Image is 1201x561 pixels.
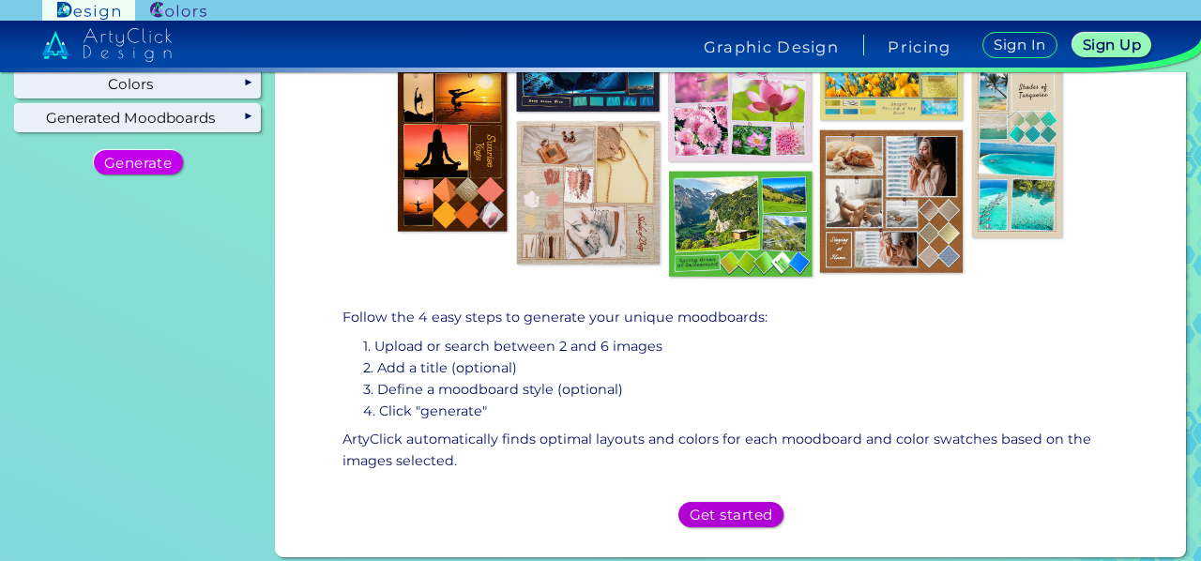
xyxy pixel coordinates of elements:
p: ArtyClick automatically finds optimal layouts and colors for each moodboard and color swatches ba... [342,429,1119,472]
img: artyclick_design_logo_white_combined_path.svg [42,28,172,62]
h5: Sign Up [1086,38,1138,52]
h5: Sign In [996,38,1043,52]
div: Generated Moodboards [15,104,261,132]
a: Sign Up [1076,34,1148,56]
img: overview.jpg [291,8,1171,289]
h5: Get started [693,508,768,521]
a: Sign In [986,33,1054,57]
img: ArtyClick Colors logo [150,2,206,20]
p: Follow the 4 easy steps to generate your unique moodboards: [342,307,1119,328]
h5: Generate [107,156,169,169]
div: Colors [15,69,261,98]
a: Pricing [888,39,950,54]
h4: Graphic Design [704,39,839,54]
p: 1. Upload or search between 2 and 6 images 2. Add a title (optional) 3. Define a moodboard style ... [363,336,1113,422]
